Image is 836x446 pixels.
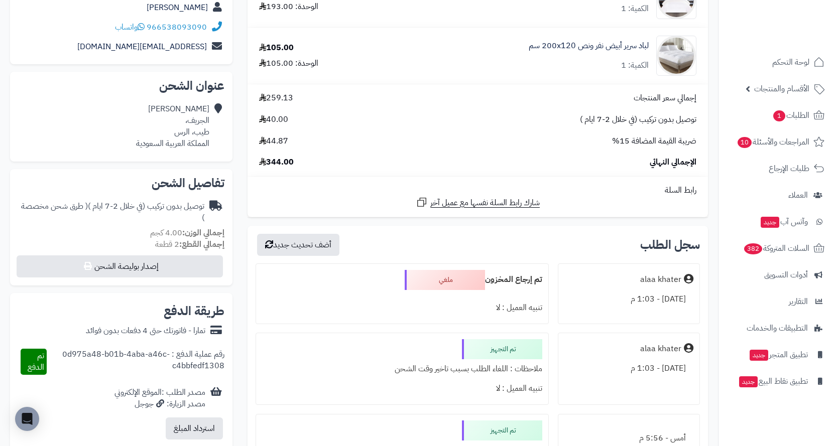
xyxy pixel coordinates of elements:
span: 1 [773,110,785,121]
a: 966538093090 [147,21,207,33]
span: إجمالي سعر المنتجات [634,92,696,104]
span: السلات المتروكة [743,241,809,255]
div: الكمية: 1 [621,3,649,15]
span: لوحة التحكم [772,55,809,69]
small: 4.00 كجم [150,227,224,239]
a: طلبات الإرجاع [725,157,830,181]
a: السلات المتروكة382 [725,236,830,260]
span: 344.00 [259,157,294,168]
span: العملاء [788,188,808,202]
strong: إجمالي الوزن: [182,227,224,239]
span: جديد [739,376,758,387]
div: تنبيه العميل : لا [262,379,542,398]
span: طلبات الإرجاع [769,162,809,176]
button: إصدار بوليصة الشحن [17,255,223,277]
a: أدوات التسويق [725,263,830,287]
h2: طريقة الدفع [164,305,224,317]
div: تم التجهيز [462,420,542,440]
span: جديد [750,350,768,361]
span: شارك رابط السلة نفسها مع عميل آخر [430,197,540,209]
span: التقارير [789,294,808,309]
a: لباد سرير أبيض نفر ونص 200x120 سم [529,40,649,52]
a: الطلبات1 [725,103,830,127]
button: استرداد المبلغ [166,417,223,439]
span: 10 [738,137,752,148]
div: الوحدة: 193.00 [259,1,318,13]
a: لوحة التحكم [725,50,830,74]
a: تطبيق المتجرجديد [725,343,830,367]
div: رابط السلة [252,185,704,196]
div: تم التجهيز [462,339,542,359]
div: تمارا - فاتورتك حتى 4 دفعات بدون فوائد [86,325,205,337]
div: alaa khater [640,343,681,355]
span: أدوات التسويق [764,268,808,282]
span: 259.13 [259,92,293,104]
div: 105.00 [259,42,294,54]
a: شارك رابط السلة نفسها مع عميل آخر [416,196,540,209]
a: [PERSON_NAME] [147,2,208,14]
a: [EMAIL_ADDRESS][DOMAIN_NAME] [77,41,207,53]
span: التطبيقات والخدمات [747,321,808,335]
img: 1732186588-220107040010-90x90.jpg [657,36,696,76]
span: ضريبة القيمة المضافة 15% [612,135,696,147]
a: العملاء [725,183,830,207]
span: تطبيق المتجر [749,348,808,362]
div: مصدر الزيارة: جوجل [114,398,205,410]
span: الأقسام والمنتجات [754,82,809,96]
span: 382 [744,243,762,254]
h2: تفاصيل الشحن [18,177,224,189]
div: [DATE] - 1:03 م [564,359,693,378]
div: توصيل بدون تركيب (في خلال 2-7 ايام ) [18,201,204,224]
button: أضف تحديث جديد [257,234,339,256]
div: [PERSON_NAME] الجريف، طيب، الرس المملكة العربية السعودية [136,103,209,149]
a: تطبيق نقاط البيعجديد [725,369,830,393]
div: Open Intercom Messenger [15,407,39,431]
div: تنبيه العميل : لا [262,298,542,318]
span: توصيل بدون تركيب (في خلال 2-7 ايام ) [580,114,696,125]
span: الإجمالي النهائي [650,157,696,168]
a: التطبيقات والخدمات [725,316,830,340]
span: جديد [761,217,779,228]
span: 40.00 [259,114,288,125]
strong: إجمالي القطع: [179,238,224,250]
a: واتساب [115,21,145,33]
span: ( طرق شحن مخصصة ) [21,200,204,224]
b: تم إرجاع المخزون [485,273,542,285]
div: الوحدة: 105.00 [259,58,318,69]
div: [DATE] - 1:03 م [564,289,693,309]
span: 44.87 [259,135,288,147]
div: ملغي [405,270,485,290]
span: المراجعات والأسئلة [737,135,809,149]
span: تطبيق نقاط البيع [738,374,808,388]
div: مصدر الطلب :الموقع الإلكتروني [114,387,205,410]
span: وآتس آب [760,215,808,229]
span: الطلبات [772,108,809,122]
div: ملاحظات : اللغاء الطلب بسبب تاخير وقت الشحن [262,359,542,379]
a: وآتس آبجديد [725,210,830,234]
div: alaa khater [640,274,681,285]
h2: عنوان الشحن [18,80,224,92]
a: التقارير [725,289,830,314]
a: المراجعات والأسئلة10 [725,130,830,154]
small: 2 قطعة [155,238,224,250]
div: رقم عملية الدفع : 0d975a48-b01b-4aba-a46c-c4bbfedf1308 [47,349,224,375]
h3: سجل الطلب [640,239,700,251]
span: تم الدفع [28,350,44,373]
div: الكمية: 1 [621,60,649,71]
